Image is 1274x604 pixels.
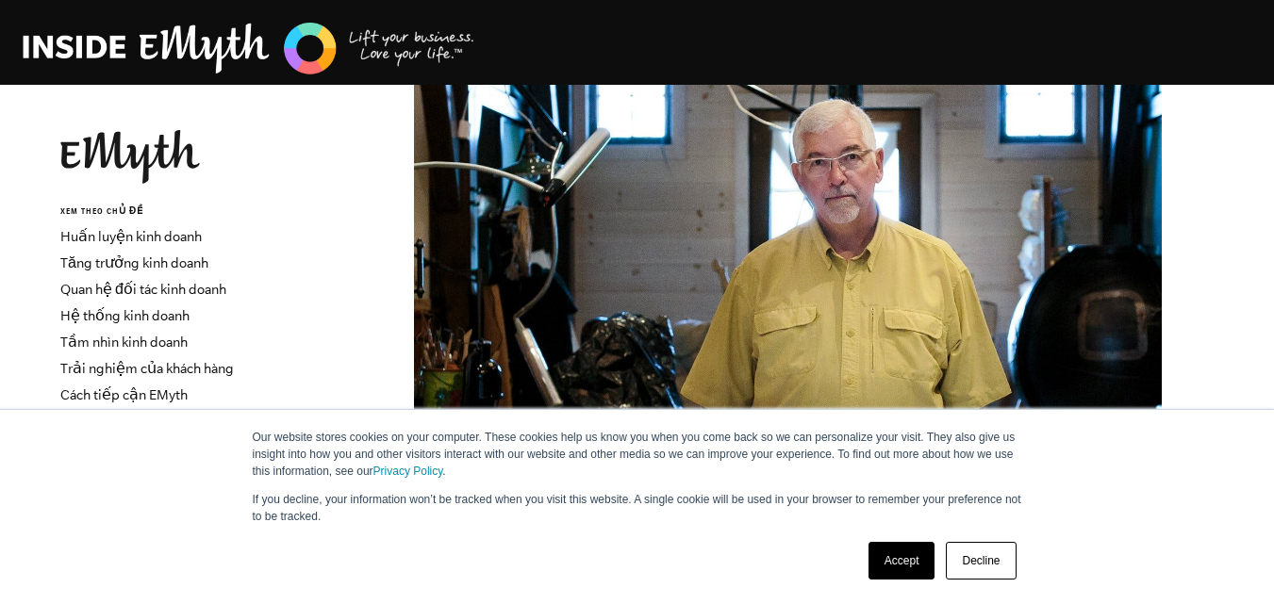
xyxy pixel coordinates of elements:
[60,255,208,270] a: Tăng trưởng kinh doanh
[60,282,226,297] a: Quan hệ đối tác kinh doanh
[23,20,475,77] img: Huấn luyện kinh doanh EMyth
[60,335,188,350] a: Tầm nhìn kinh doanh
[869,542,935,580] a: Accept
[946,542,1016,580] a: Decline
[60,130,200,184] img: Huyền thoại E
[60,207,143,217] font: XEM THEO CHỦ ĐỀ
[253,429,1022,480] p: Our website stores cookies on your computer. These cookies help us know you when you come back so...
[253,491,1022,525] p: If you decline, your information won’t be tracked when you visit this website. A single cookie wi...
[60,387,188,402] a: Cách tiếp cận EMyth
[60,361,234,376] a: Trải nghiệm của khách hàng
[60,229,202,244] a: Huấn luyện kinh doanh
[373,465,443,478] a: Privacy Policy
[60,308,190,323] a: Hệ thống kinh doanh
